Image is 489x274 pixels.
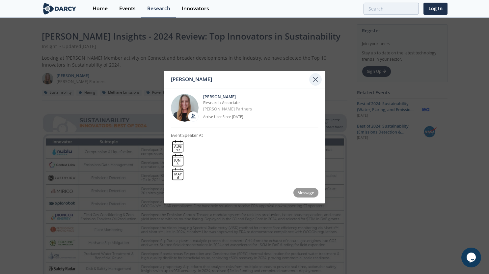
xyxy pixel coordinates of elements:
div: 6 [174,176,182,180]
div: Research [147,6,170,11]
iframe: chat widget [461,248,482,267]
div: 3 [174,162,180,166]
div: Innovators [182,6,209,11]
img: 1e06ca1f-8078-4f37-88bf-70cc52a6e7bd [171,94,199,122]
a: Log In [423,3,448,15]
p: Active User Since [DATE] [203,114,318,120]
div: [PERSON_NAME] [171,73,310,86]
p: [PERSON_NAME] [203,94,318,100]
img: calendar-blank.svg [171,167,185,181]
img: calendar-blank.svg [171,153,185,167]
p: Research Associate [203,100,318,106]
div: MAY [174,172,182,176]
div: Events [119,6,136,11]
div: AUG [174,145,182,148]
div: Message [293,188,318,198]
a: MAY 6 [171,167,185,181]
input: Advanced Search [364,3,419,15]
a: AUG 12 [171,139,185,153]
img: calendar-blank.svg [171,139,185,153]
div: JUN [174,159,180,162]
p: [PERSON_NAME] Partners [203,106,318,112]
div: 12 [174,148,182,152]
p: Event Speaker At [171,132,203,138]
img: Darcy Partners [190,113,197,120]
a: JUN 3 [171,153,185,167]
div: Home [93,6,108,11]
img: logo-wide.svg [42,3,78,15]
